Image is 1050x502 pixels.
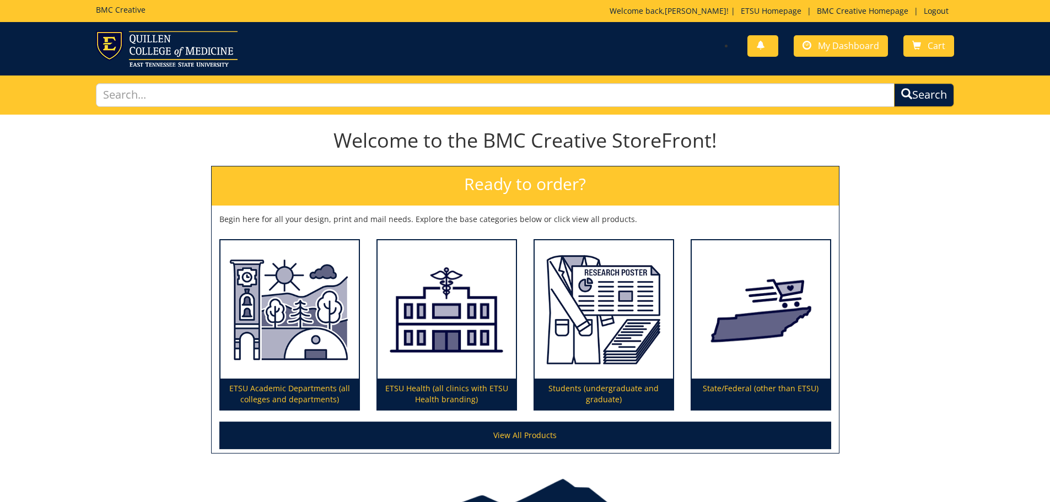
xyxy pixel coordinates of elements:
span: My Dashboard [818,40,879,52]
img: State/Federal (other than ETSU) [692,240,830,379]
p: ETSU Health (all clinics with ETSU Health branding) [378,379,516,409]
p: Welcome back, ! | | | [610,6,954,17]
a: Cart [903,35,954,57]
h1: Welcome to the BMC Creative StoreFront! [211,129,839,152]
a: ETSU Health (all clinics with ETSU Health branding) [378,240,516,410]
span: Cart [928,40,945,52]
a: State/Federal (other than ETSU) [692,240,830,410]
img: Students (undergraduate and graduate) [535,240,673,379]
p: Begin here for all your design, print and mail needs. Explore the base categories below or click ... [219,214,831,225]
a: BMC Creative Homepage [811,6,914,16]
a: ETSU Homepage [735,6,807,16]
p: State/Federal (other than ETSU) [692,379,830,409]
img: ETSU logo [96,31,238,67]
a: My Dashboard [794,35,888,57]
img: ETSU Health (all clinics with ETSU Health branding) [378,240,516,379]
input: Search... [96,83,895,107]
img: ETSU Academic Departments (all colleges and departments) [220,240,359,379]
button: Search [894,83,954,107]
p: Students (undergraduate and graduate) [535,379,673,409]
h5: BMC Creative [96,6,146,14]
a: View All Products [219,422,831,449]
a: Students (undergraduate and graduate) [535,240,673,410]
a: Logout [918,6,954,16]
a: [PERSON_NAME] [665,6,726,16]
a: ETSU Academic Departments (all colleges and departments) [220,240,359,410]
p: ETSU Academic Departments (all colleges and departments) [220,379,359,409]
h2: Ready to order? [212,166,839,206]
